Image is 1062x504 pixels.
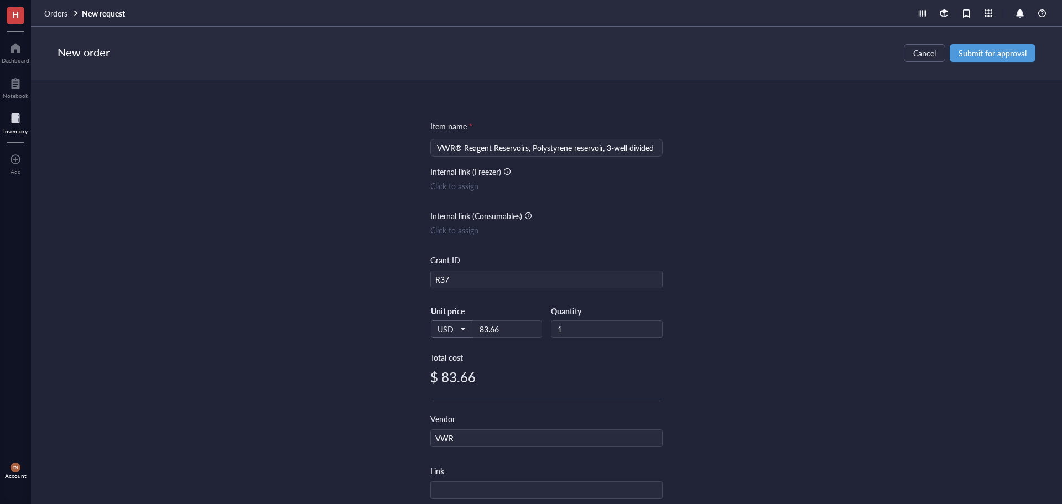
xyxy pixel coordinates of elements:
[904,44,945,62] button: Cancel
[551,306,663,316] div: Quantity
[438,324,465,334] span: USD
[430,368,663,386] div: $ 83.66
[44,8,80,18] a: Orders
[44,8,67,19] span: Orders
[430,224,663,236] div: Click to assign
[3,128,28,134] div: Inventory
[430,210,522,222] div: Internal link (Consumables)
[5,472,27,479] div: Account
[430,165,501,178] div: Internal link (Freezer)
[430,465,444,477] div: Link
[430,413,455,425] div: Vendor
[430,351,663,363] div: Total cost
[12,7,19,21] span: H
[430,180,663,192] div: Click to assign
[13,465,18,470] span: YN
[430,254,460,266] div: Grant ID
[82,8,127,18] a: New request
[3,92,28,99] div: Notebook
[430,120,472,132] div: Item name
[431,306,500,316] div: Unit price
[950,44,1035,62] button: Submit for approval
[3,75,28,99] a: Notebook
[2,57,29,64] div: Dashboard
[58,44,110,62] div: New order
[11,168,21,175] div: Add
[3,110,28,134] a: Inventory
[913,49,936,58] span: Cancel
[959,49,1027,58] span: Submit for approval
[2,39,29,64] a: Dashboard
